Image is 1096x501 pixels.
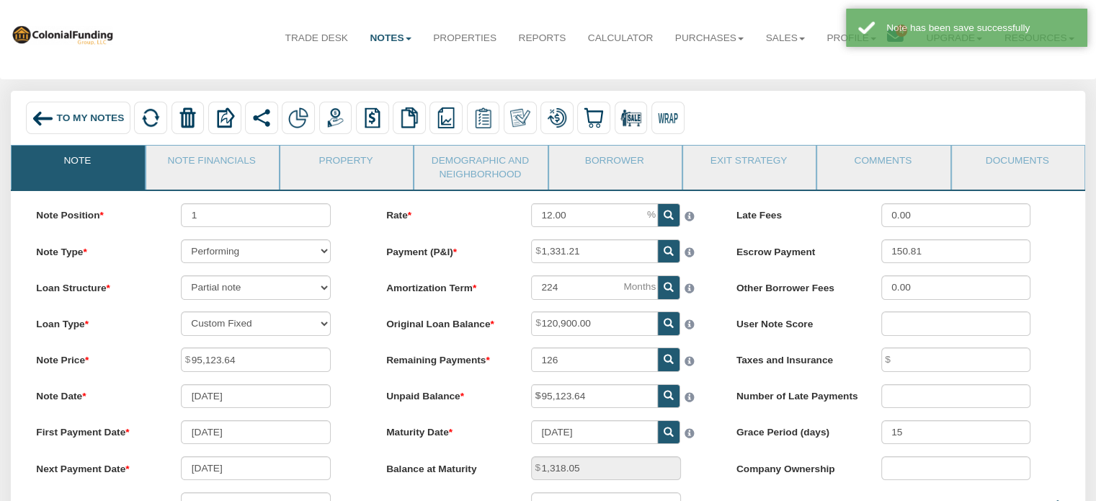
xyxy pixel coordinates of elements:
img: wrap.svg [658,107,678,128]
input: MM/DD/YYYY [181,420,331,444]
label: Amortization Term [374,275,519,295]
label: Loan Structure [24,275,169,295]
img: share.svg [251,107,272,128]
img: history.png [362,107,383,128]
input: This field can contain only numeric characters [531,203,658,227]
label: Taxes and Insurance [724,347,869,367]
span: To My Notes [57,112,125,123]
img: payment.png [325,107,345,128]
label: Note Type [24,239,169,259]
a: Profile [816,20,887,56]
label: Loan Type [24,311,169,331]
a: Borrower [549,146,680,182]
label: Company Ownership [724,456,869,476]
label: Maturity Date [374,420,519,440]
img: make_own.png [510,107,530,128]
img: copy.png [399,107,419,128]
input: MM/DD/YYYY [531,420,658,444]
a: Properties [422,20,507,56]
label: Escrow Payment [724,239,869,259]
label: Grace Period (days) [724,420,869,440]
label: Note Price [24,347,169,367]
a: Note Financials [146,146,277,182]
label: Remaining Payments [374,347,519,367]
img: loan_mod.png [547,107,567,128]
img: reports.png [436,107,456,128]
label: First Payment Date [24,420,169,440]
label: Note Position [24,203,169,223]
img: trash.png [177,107,197,128]
label: Rate [374,203,519,223]
label: Next Payment Date [24,456,169,476]
a: Calculator [576,20,664,56]
img: buy.svg [584,107,604,128]
label: Payment (P&I) [374,239,519,259]
a: Notes [359,20,422,56]
img: export.svg [215,107,235,128]
a: Exit Strategy [683,146,814,182]
a: Property [280,146,411,182]
label: Balance at Maturity [374,456,519,476]
label: Unpaid Balance [374,384,519,404]
a: Demographic and Neighborhood [414,146,545,190]
a: Note [12,146,143,182]
a: Sales [754,20,816,56]
a: Comments [817,146,948,182]
img: serviceOrders.png [473,107,493,128]
label: Number of Late Payments [724,384,869,404]
label: User Note Score [724,311,869,331]
img: back_arrow_left_icon.svg [32,107,53,129]
a: Reports [507,20,576,56]
a: Trade Desk [274,20,359,56]
input: MM/DD/YYYY [181,384,331,408]
label: Note Date [24,384,169,404]
input: MM/DD/YYYY [181,456,331,480]
label: Late Fees [724,203,869,223]
label: Other Borrower Fees [724,275,869,295]
a: Purchases [664,20,755,56]
label: Original Loan Balance [374,311,519,331]
img: partial.png [288,107,308,128]
a: Documents [952,146,1083,182]
img: 569736 [11,24,114,45]
div: Note has been save successfully [886,21,1075,35]
img: for_sale.png [620,107,641,128]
